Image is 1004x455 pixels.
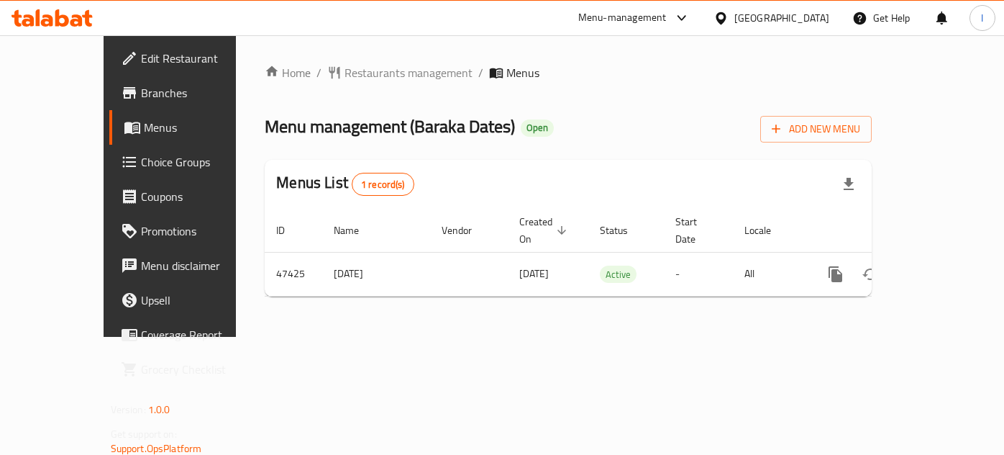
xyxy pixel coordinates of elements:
[478,64,483,81] li: /
[521,120,554,137] div: Open
[600,222,647,239] span: Status
[276,172,414,196] h2: Menus List
[316,64,321,81] li: /
[111,400,146,419] span: Version:
[772,120,860,138] span: Add New Menu
[334,222,378,239] span: Name
[327,64,473,81] a: Restaurants management
[442,222,490,239] span: Vendor
[109,179,271,214] a: Coupons
[853,257,887,292] button: Change Status
[521,122,554,134] span: Open
[111,425,177,443] span: Get support on:
[109,248,271,283] a: Menu disclaimer
[744,222,790,239] span: Locale
[141,84,260,102] span: Branches
[141,50,260,67] span: Edit Restaurant
[141,257,260,274] span: Menu disclaimer
[664,252,733,296] td: -
[344,64,473,81] span: Restaurants management
[109,145,271,179] a: Choice Groups
[578,9,667,27] div: Menu-management
[141,326,260,343] span: Coverage Report
[519,264,549,283] span: [DATE]
[265,252,322,296] td: 47425
[109,283,271,317] a: Upsell
[141,292,260,309] span: Upsell
[109,41,271,76] a: Edit Restaurant
[807,209,968,253] th: Actions
[109,352,271,387] a: Grocery Checklist
[506,64,539,81] span: Menus
[141,153,260,171] span: Choice Groups
[322,252,430,296] td: [DATE]
[519,213,571,248] span: Created On
[818,257,853,292] button: more
[981,10,983,26] span: I
[109,110,271,145] a: Menus
[265,110,515,143] span: Menu management ( Baraka Dates )
[265,64,311,81] a: Home
[352,173,414,196] div: Total records count
[734,10,829,26] div: [GEOGRAPHIC_DATA]
[109,76,271,110] a: Branches
[600,266,636,283] span: Active
[141,361,260,378] span: Grocery Checklist
[276,222,304,239] span: ID
[148,400,170,419] span: 1.0.0
[141,222,260,240] span: Promotions
[760,116,872,143] button: Add New Menu
[265,209,968,297] table: enhanced table
[109,317,271,352] a: Coverage Report
[109,214,271,248] a: Promotions
[265,64,872,81] nav: breadcrumb
[831,167,866,202] div: Export file
[144,119,260,136] span: Menus
[733,252,807,296] td: All
[141,188,260,205] span: Coupons
[675,213,716,248] span: Start Date
[352,178,414,192] span: 1 record(s)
